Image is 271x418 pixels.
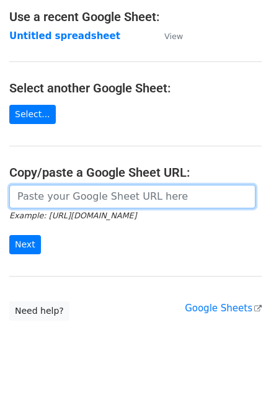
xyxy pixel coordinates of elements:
[164,32,183,41] small: View
[152,30,183,42] a: View
[9,9,262,24] h4: Use a recent Google Sheet:
[9,30,120,42] a: Untitled spreadsheet
[9,81,262,96] h4: Select another Google Sheet:
[9,185,255,208] input: Paste your Google Sheet URL here
[185,303,262,314] a: Google Sheets
[9,235,41,254] input: Next
[9,105,56,124] a: Select...
[9,165,262,180] h4: Copy/paste a Google Sheet URL:
[9,301,69,321] a: Need help?
[209,358,271,418] iframe: Chat Widget
[9,211,136,220] small: Example: [URL][DOMAIN_NAME]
